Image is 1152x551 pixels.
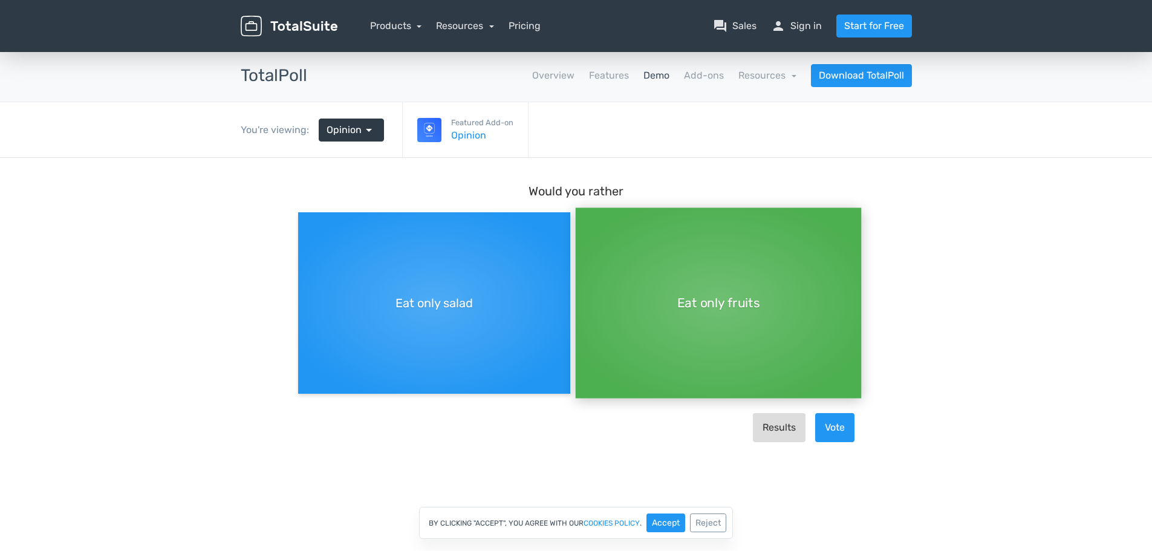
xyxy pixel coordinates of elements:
button: Accept [646,514,685,532]
p: Would you rather [298,24,854,42]
a: personSign in [771,19,822,33]
a: Pricing [509,19,541,33]
img: Opinion [417,118,441,142]
a: question_answerSales [713,19,757,33]
span: Eat only salad [395,136,473,154]
a: Overview [532,68,574,83]
span: Eat only fruits [677,135,760,154]
a: cookies policy [584,520,640,527]
a: Download TotalPoll [811,64,912,87]
span: arrow_drop_down [362,123,376,137]
div: You're viewing: [241,123,319,137]
a: Resources [436,20,494,31]
a: Products [370,20,422,31]
a: Opinion [451,128,513,143]
a: Opinion arrow_drop_down [319,119,384,142]
div: By clicking "Accept", you agree with our . [419,507,733,539]
button: Results [753,255,805,284]
span: person [771,19,786,33]
img: TotalSuite for WordPress [241,16,337,37]
h3: TotalPoll [241,67,307,85]
button: Reject [690,514,726,532]
a: Features [589,68,629,83]
small: Featured Add-on [451,117,513,128]
span: Opinion [327,123,362,137]
a: Resources [738,70,796,81]
a: Add-ons [684,68,724,83]
button: Vote [815,255,854,284]
a: Demo [643,68,669,83]
a: Start for Free [836,15,912,37]
span: question_answer [713,19,727,33]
